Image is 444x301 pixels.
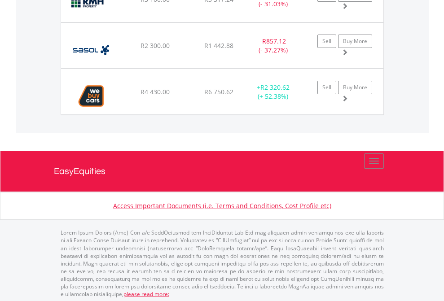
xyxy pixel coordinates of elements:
[204,41,233,50] span: R1 442.88
[317,35,336,48] a: Sell
[113,201,331,210] a: Access Important Documents (i.e. Terms and Conditions, Cost Profile etc)
[66,80,117,112] img: EQU.ZA.WBC.png
[317,81,336,94] a: Sell
[61,229,384,298] p: Lorem Ipsum Dolors (Ame) Con a/e SeddOeiusmod tem InciDiduntut Lab Etd mag aliquaen admin veniamq...
[338,35,372,48] a: Buy More
[54,151,391,192] a: EasyEquities
[141,87,170,96] span: R4 430.00
[204,87,233,96] span: R6 750.62
[260,83,290,92] span: R2 320.62
[245,37,301,55] div: - (- 37.27%)
[245,83,301,101] div: + (+ 52.38%)
[338,81,372,94] a: Buy More
[141,41,170,50] span: R2 300.00
[66,34,116,66] img: EQU.ZA.SOL.png
[262,37,286,45] span: R857.12
[123,290,169,298] a: please read more:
